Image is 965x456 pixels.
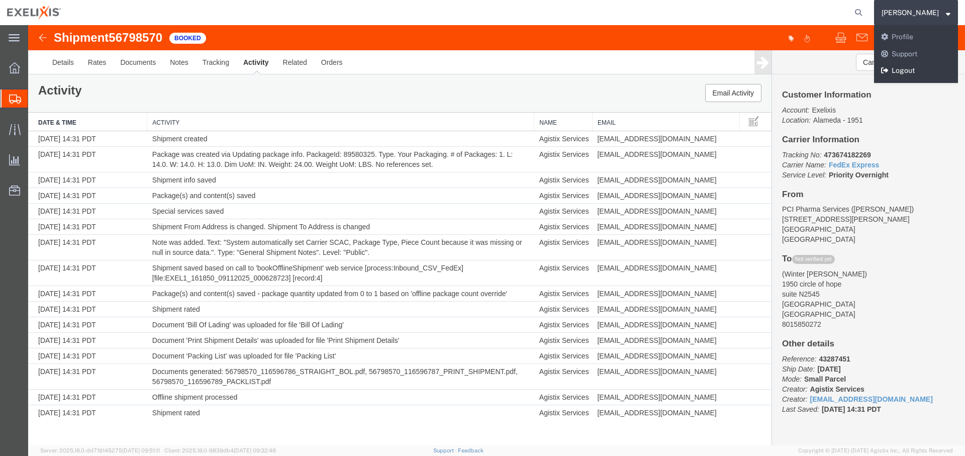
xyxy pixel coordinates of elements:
[40,447,160,453] span: Server: 2025.18.0-dd719145275
[506,308,564,323] td: Agistix Services
[119,122,506,147] td: Package was created via Updating package info. PackageId: 89580325. Type. Your Packaging. # of Pa...
[754,380,791,388] i: Last Saved:
[506,261,564,277] td: Agistix Services
[754,165,927,174] h4: From
[506,210,564,235] td: Agistix Services
[85,25,135,49] a: Documents
[164,447,276,453] span: Client: 2025.18.0-9839db4
[569,239,688,247] span: [EMAIL_ADDRESS][DOMAIN_NAME]
[801,136,851,144] a: FedEx Express
[119,106,506,122] td: Shipment created
[506,323,564,339] td: Agistix Services
[28,25,965,445] iframe: To enrich screen reader interactions, please activate Accessibility in Grammarly extension settings
[798,446,953,455] span: Copyright © [DATE]-[DATE] Agistix Inc., All Rights Reserved
[119,308,506,323] td: Document 'Print Shipment Details' was uploaded for file 'Print Shipment Details'
[506,292,564,308] td: Agistix Services
[506,194,564,210] td: Agistix Services
[754,244,927,304] address: (Winter [PERSON_NAME]) 1950 circle of hope suite N2545 [GEOGRAPHIC_DATA] 8015850272
[782,370,905,378] a: [EMAIL_ADDRESS][DOMAIN_NAME]
[754,360,780,368] i: Creator:
[791,330,822,338] b: 43287451
[119,163,506,178] td: Package(s) and content(s) saved
[754,65,927,75] h4: Customer Information
[754,136,798,144] i: Carrier Name:
[569,342,688,350] span: [EMAIL_ADDRESS][DOMAIN_NAME]
[119,147,506,163] td: Shipment info saved
[506,277,564,292] td: Agistix Services
[53,25,85,49] a: Rates
[10,59,54,72] h1: Activity
[569,166,688,174] span: [EMAIL_ADDRESS][DOMAIN_NAME]
[789,340,812,348] b: [DATE]
[119,235,506,261] td: Shipment saved based on call to 'bookOfflineShipment' web service [process:Inbound_CSV_FedEx] [fi...
[119,261,506,277] td: Package(s) and content(s) saved - package quantity updated from 0 to 1 based on 'offline package ...
[506,380,564,396] td: Agistix Services
[564,87,711,106] th: Email: activate to sort column ascending
[754,80,927,100] p: Alameda - 1951
[754,179,927,219] address: PCI Pharma Services ([PERSON_NAME]) [STREET_ADDRESS][PERSON_NAME] [GEOGRAPHIC_DATA]
[506,364,564,380] td: Agistix Services
[122,447,160,453] span: [DATE] 09:51:11
[208,25,248,49] a: Activity
[874,46,958,63] a: Support
[506,163,564,178] td: Agistix Services
[764,230,807,239] span: Not verified yet
[119,194,506,210] td: Shipment From Address is changed. Shipment To Address is changed
[119,292,506,308] td: Document 'Bill Of Lading' was uploaded for file 'Bill Of Lading'
[119,277,506,292] td: Shipment rated
[754,340,787,348] i: Ship Date:
[871,29,915,46] button: Assign To
[119,380,506,396] td: Shipment rated
[874,29,958,46] a: Profile
[569,264,688,272] span: [EMAIL_ADDRESS][DOMAIN_NAME]
[754,314,927,324] h4: Other details
[569,280,688,288] span: [EMAIL_ADDRESS][DOMAIN_NAME]
[754,110,927,120] h4: Carrier Information
[119,364,506,380] td: Offline shipment processed
[569,368,688,376] span: [EMAIL_ADDRESS][DOMAIN_NAME]
[119,87,506,106] th: Activity: activate to sort column ascending
[754,229,927,239] h4: To
[7,5,61,20] img: logo
[569,296,688,304] span: [EMAIL_ADDRESS][DOMAIN_NAME]
[717,87,735,106] button: Manage table columns
[754,350,774,358] i: Mode:
[796,126,842,134] b: 473674182269
[569,198,688,206] span: [EMAIL_ADDRESS][DOMAIN_NAME]
[433,447,458,453] a: Support
[119,339,506,364] td: Documents generated: 56798570_116596786_STRAIGHT_BOL.pdf, 56798570_116596787_PRINT_SHIPMENT.pdf, ...
[569,125,688,133] span: [EMAIL_ADDRESS][DOMAIN_NAME]
[458,447,484,453] a: Feedback
[167,25,208,49] a: Tracking
[569,182,688,190] span: [EMAIL_ADDRESS][DOMAIN_NAME]
[754,210,827,218] span: [GEOGRAPHIC_DATA]
[506,106,564,122] td: Agistix Services
[882,7,939,18] span: Fred Eisenman
[569,311,688,319] span: [EMAIL_ADDRESS][DOMAIN_NAME]
[754,370,780,378] i: Creator:
[135,25,167,49] a: Notes
[286,25,322,49] a: Orders
[506,122,564,147] td: Agistix Services
[828,29,864,46] button: Cancel
[677,59,733,77] button: Email Activity
[776,350,818,358] b: Small Parcel
[506,178,564,194] td: Agistix Services
[754,81,781,89] i: Account:
[248,25,286,49] a: Related
[754,91,783,99] i: Location:
[794,380,853,388] span: [DATE] 14:31 PDT
[119,323,506,339] td: Document 'Packing List' was uploaded for file 'Packing List'
[506,87,564,106] th: Name: activate to sort column ascending
[569,327,688,335] span: [EMAIL_ADDRESS][DOMAIN_NAME]
[754,330,788,338] i: Reference:
[874,62,958,79] a: Logout
[506,235,564,261] td: Agistix Services
[569,213,688,221] span: [EMAIL_ADDRESS][DOMAIN_NAME]
[801,146,860,154] b: Priority Overnight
